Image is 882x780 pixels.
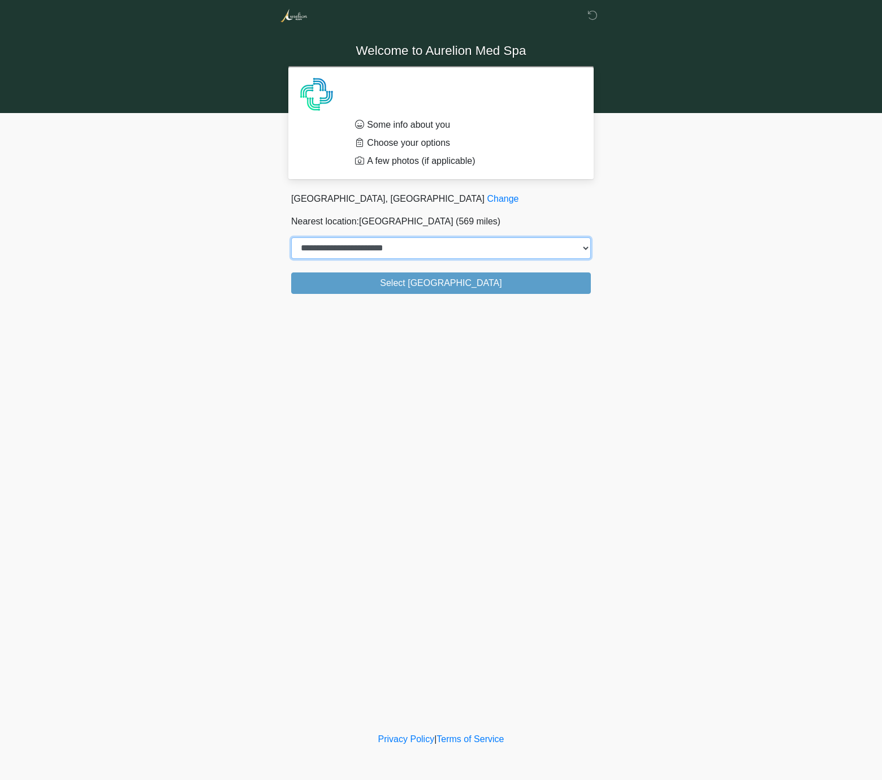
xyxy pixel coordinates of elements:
li: A few photos (if applicable) [355,154,574,168]
img: Aurelion Med Spa Logo [280,8,308,23]
li: Choose your options [355,136,574,150]
li: Some info about you [355,118,574,132]
a: | [434,734,436,744]
p: Nearest location: [291,215,591,228]
button: Select [GEOGRAPHIC_DATA] [291,272,591,294]
a: Privacy Policy [378,734,435,744]
span: (569 miles) [456,216,500,226]
span: [GEOGRAPHIC_DATA], [GEOGRAPHIC_DATA] [291,194,485,203]
h1: Welcome to Aurelion Med Spa [283,41,599,62]
img: Agent Avatar [300,77,334,111]
a: Terms of Service [436,734,504,744]
span: [GEOGRAPHIC_DATA] [359,216,453,226]
a: Change [487,194,518,203]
